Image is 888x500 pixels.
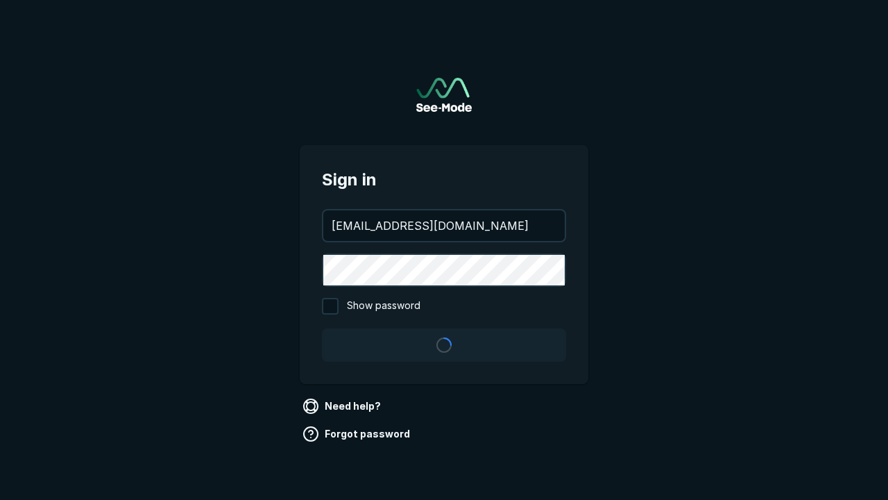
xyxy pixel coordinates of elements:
span: Show password [347,298,420,315]
span: Sign in [322,167,566,192]
input: your@email.com [323,210,565,241]
a: Go to sign in [416,78,472,112]
a: Need help? [300,395,386,417]
img: See-Mode Logo [416,78,472,112]
a: Forgot password [300,423,416,445]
